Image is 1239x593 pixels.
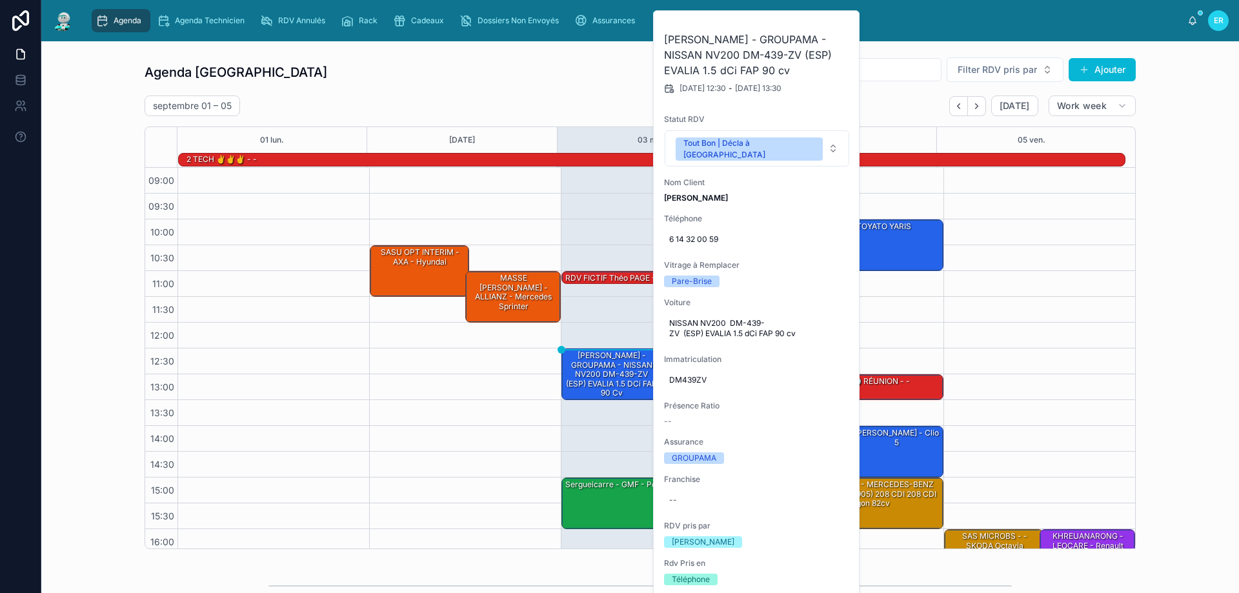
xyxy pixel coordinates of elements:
[478,15,559,26] span: Dossiers Non Envoyés
[562,349,660,399] div: [PERSON_NAME] - GROUPAMA - NISSAN NV200 DM-439-ZV (ESP) EVALIA 1.5 dCi FAP 90 cv
[851,427,942,448] div: [PERSON_NAME] - clio 5
[664,177,850,188] span: Nom Client
[564,350,660,399] div: [PERSON_NAME] - GROUPAMA - NISSAN NV200 DM-439-ZV (ESP) EVALIA 1.5 dCi FAP 90 cv
[947,57,1063,82] button: Select Button
[735,83,781,94] span: [DATE] 13:30
[949,96,968,116] button: Back
[147,356,177,367] span: 12:30
[337,9,387,32] a: Rack
[359,15,378,26] span: Rack
[149,278,177,289] span: 11:00
[260,127,284,153] button: 01 lun.
[991,95,1038,116] button: [DATE]
[570,9,644,32] a: Assurances
[672,452,716,464] div: GROUPAMA
[147,459,177,470] span: 14:30
[1214,15,1224,26] span: ER
[147,330,177,341] span: 12:00
[1018,127,1045,153] button: 05 ven.
[564,479,671,490] div: Sergueicarre - GMF - Polo V
[851,376,911,387] div: 🕒 RÉUNION - -
[145,175,177,186] span: 09:00
[114,15,141,26] span: Agenda
[562,272,752,285] div: RDV FICTIF Théo PAGE - AXA - ford mustang
[370,246,468,296] div: SASU OPT INTERIM - AXA - hyundai
[669,318,845,339] span: NISSAN NV200 DM-439-ZV (ESP) EVALIA 1.5 dCi FAP 90 cv
[849,375,943,399] div: 🕒 RÉUNION - -
[175,15,245,26] span: Agenda Technicien
[145,63,327,81] h1: Agenda [GEOGRAPHIC_DATA]
[638,127,667,153] button: 03 mer.
[669,234,845,245] span: 6 14 32 00 59
[664,521,850,531] span: RDV pris par
[664,354,850,365] span: Immatriculation
[664,193,728,203] strong: [PERSON_NAME]
[664,32,850,78] h2: [PERSON_NAME] - GROUPAMA - NISSAN NV200 DM-439-ZV (ESP) EVALIA 1.5 dCi FAP 90 cv
[664,297,850,308] span: Voiture
[147,407,177,418] span: 13:30
[664,260,850,270] span: Vitrage à Remplacer
[1069,58,1136,81] button: Ajouter
[256,9,334,32] a: RDV Annulés
[85,6,1187,35] div: scrollable content
[1000,100,1030,112] span: [DATE]
[1042,530,1134,561] div: KHREUANARONG - LEOCARE - Renault Mégane 3 coupé
[669,495,677,505] div: --
[664,401,850,411] span: Présence Ratio
[672,276,712,287] div: Pare-Brise
[456,9,568,32] a: Dossiers Non Envoyés
[664,416,672,427] span: --
[149,304,177,315] span: 11:30
[958,63,1037,76] span: Filter RDV pris par
[968,96,986,116] button: Next
[1049,95,1136,116] button: Work week
[372,246,468,268] div: SASU OPT INTERIM - AXA - hyundai
[145,201,177,212] span: 09:30
[278,15,325,26] span: RDV Annulés
[468,272,559,312] div: MASSE [PERSON_NAME] - ALLIANZ - Mercedes sprinter
[147,536,177,547] span: 16:00
[147,226,177,237] span: 10:00
[92,9,150,32] a: Agenda
[664,114,850,125] span: Statut RDV
[669,375,845,385] span: DM439ZV
[664,214,850,224] span: Téléphone
[665,130,849,166] button: Select Button
[185,153,258,166] div: 2 TECH ✌️✌️✌️ - -
[466,272,560,322] div: MASSE [PERSON_NAME] - ALLIANZ - Mercedes sprinter
[729,83,732,94] span: -
[562,478,752,528] div: Sergueicarre - GMF - Polo V
[153,99,232,112] h2: septembre 01 – 05
[664,437,850,447] span: Assurance
[389,9,453,32] a: Cadeaux
[147,433,177,444] span: 14:00
[564,272,732,284] div: RDV FICTIF Théo PAGE - AXA - ford mustang
[947,530,1042,552] div: SAS MICROBS - - SKODA Octavia
[1057,100,1107,112] span: Work week
[664,474,850,485] span: Franchise
[185,154,258,165] div: 2 TECH ✌️✌️✌️ - -
[147,381,177,392] span: 13:00
[1040,530,1134,580] div: KHREUANARONG - LEOCARE - Renault Mégane 3 coupé
[148,485,177,496] span: 15:00
[411,15,444,26] span: Cadeaux
[449,127,475,153] button: [DATE]
[672,536,734,548] div: [PERSON_NAME]
[849,427,943,477] div: [PERSON_NAME] - clio 5
[672,574,710,585] div: Téléphone
[52,10,75,31] img: App logo
[147,252,177,263] span: 10:30
[592,15,635,26] span: Assurances
[148,510,177,521] span: 15:30
[663,9,778,32] a: NE PAS TOUCHER
[153,9,254,32] a: Agenda Technicien
[664,558,850,568] span: Rdv Pris en
[683,137,815,161] div: Tout Bon | Décla à [GEOGRAPHIC_DATA]
[680,83,726,94] span: [DATE] 12:30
